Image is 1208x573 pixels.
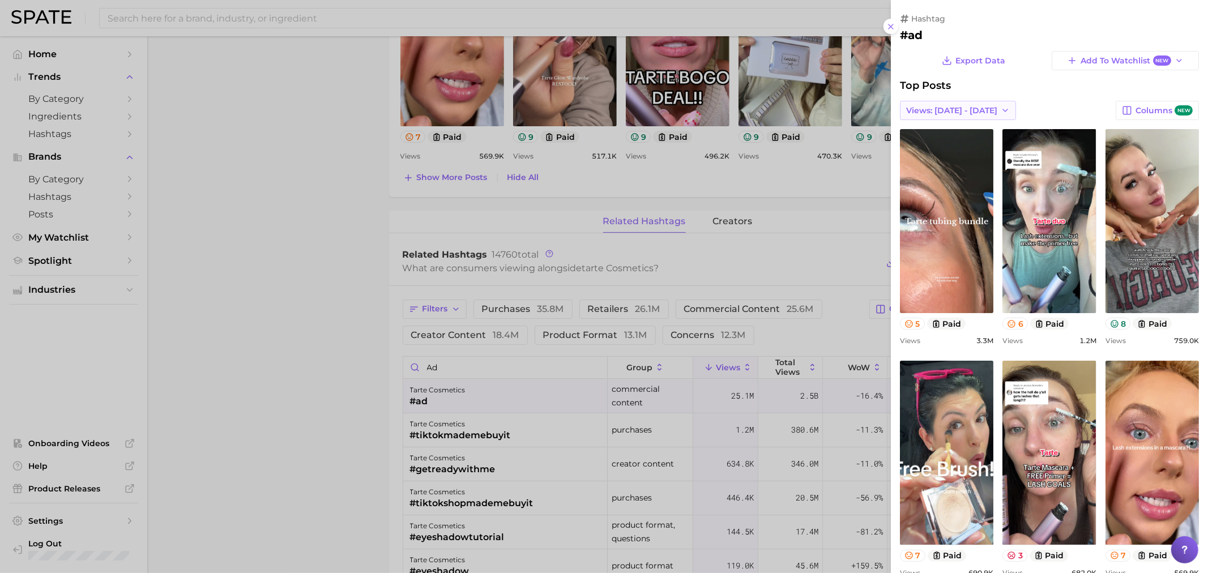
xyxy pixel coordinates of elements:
span: 1.2m [1079,336,1096,345]
button: paid [1030,550,1069,562]
span: 759.0k [1174,336,1199,345]
button: 7 [900,550,925,562]
span: 3.3m [976,336,993,345]
span: Export Data [955,56,1005,66]
span: Add to Watchlist [1081,55,1171,66]
button: paid [927,318,966,330]
span: Views: [DATE] - [DATE] [906,106,997,116]
button: 6 [1002,318,1028,330]
span: Views [1105,336,1126,345]
button: Export Data [939,51,1008,70]
h2: #ad [900,28,1199,42]
span: Views [900,336,920,345]
button: paid [1133,550,1172,562]
button: Columnsnew [1116,101,1199,120]
button: paid [1133,318,1172,330]
button: Views: [DATE] - [DATE] [900,101,1016,120]
button: 5 [900,318,925,330]
span: new [1175,105,1193,116]
button: 3 [1002,550,1027,562]
span: Columns [1136,105,1193,116]
button: Add to WatchlistNew [1052,51,1199,70]
button: paid [928,550,967,562]
button: 8 [1105,318,1131,330]
button: paid [1030,318,1069,330]
span: New [1153,55,1171,66]
span: Views [1002,336,1023,345]
span: hashtag [911,14,945,24]
span: Top Posts [900,79,951,92]
button: 7 [1105,550,1131,562]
